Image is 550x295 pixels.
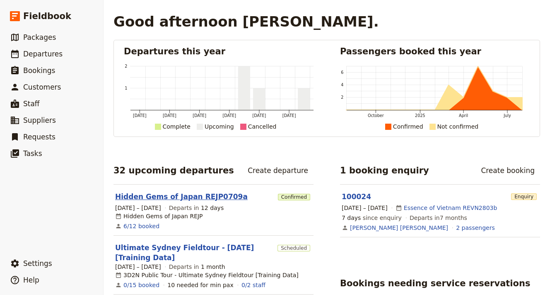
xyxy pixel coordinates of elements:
tspan: 1 [125,86,127,90]
span: Packages [23,33,56,41]
span: 1 month [201,263,225,270]
span: Scheduled [277,245,310,251]
tspan: [DATE] [133,113,147,118]
span: Bookings [23,66,55,75]
a: 0/2 staff [241,281,265,289]
a: Create departure [242,163,314,178]
h2: Passengers booked this year [340,45,530,58]
a: 100024 [342,193,371,201]
div: Confirmed [393,122,423,132]
span: [DATE] – [DATE] [342,204,388,212]
a: Ultimate Sydney Fieldtour - [DATE] [Training Data] [115,243,274,263]
a: View the passengers for this booking [456,224,495,232]
h1: Good afternoon [PERSON_NAME]. [113,13,379,30]
h2: Departures this year [124,45,314,58]
div: Cancelled [248,122,277,132]
tspan: [DATE] [193,113,206,118]
tspan: April [459,113,468,118]
span: Departures [23,50,63,58]
span: Departs in [169,204,224,212]
div: Not confirmed [437,122,479,132]
span: Departs in 7 months [410,214,467,222]
div: Complete [163,122,191,132]
span: Staff [23,100,40,108]
span: Fieldbook [23,10,71,22]
span: Requests [23,133,55,141]
tspan: [DATE] [223,113,236,118]
tspan: 6 [341,70,343,75]
a: Essence of Vietnam REVN2803b [404,204,497,212]
a: [PERSON_NAME] [PERSON_NAME] [350,224,448,232]
span: Enquiry [511,193,537,200]
span: Customers [23,83,61,91]
span: [DATE] – [DATE] [115,263,161,271]
tspan: 2 [341,95,343,100]
span: Help [23,276,39,284]
div: Upcoming [205,122,234,132]
span: Confirmed [278,194,310,200]
span: Tasks [23,149,42,158]
span: Suppliers [23,116,56,124]
tspan: [DATE] [253,113,266,118]
tspan: October [368,113,384,118]
span: Settings [23,259,52,268]
div: Hidden Gems of Japan REJP [115,212,203,220]
a: View the bookings for this departure [123,281,159,289]
tspan: 2025 [415,113,425,118]
a: Create booking [475,163,540,178]
tspan: 2 [125,64,127,68]
span: 7 days [342,215,361,221]
span: [DATE] – [DATE] [115,204,161,212]
h2: Bookings needing service reservations [340,277,530,290]
span: Departs in [169,263,225,271]
div: 10 needed for min pax [167,281,234,289]
tspan: July [504,113,511,118]
h2: 1 booking enquiry [340,164,429,177]
h2: 32 upcoming departures [113,164,234,177]
a: View the bookings for this departure [123,222,159,230]
tspan: [DATE] [282,113,296,118]
a: Hidden Gems of Japan REJP0709a [115,192,248,202]
span: since enquiry [342,214,402,222]
span: 12 days [201,205,224,211]
tspan: [DATE] [163,113,176,118]
div: 3D2N Public Tour - Ultimate Sydney Fieldtour [Training Data] [115,271,299,279]
tspan: 4 [341,83,343,87]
